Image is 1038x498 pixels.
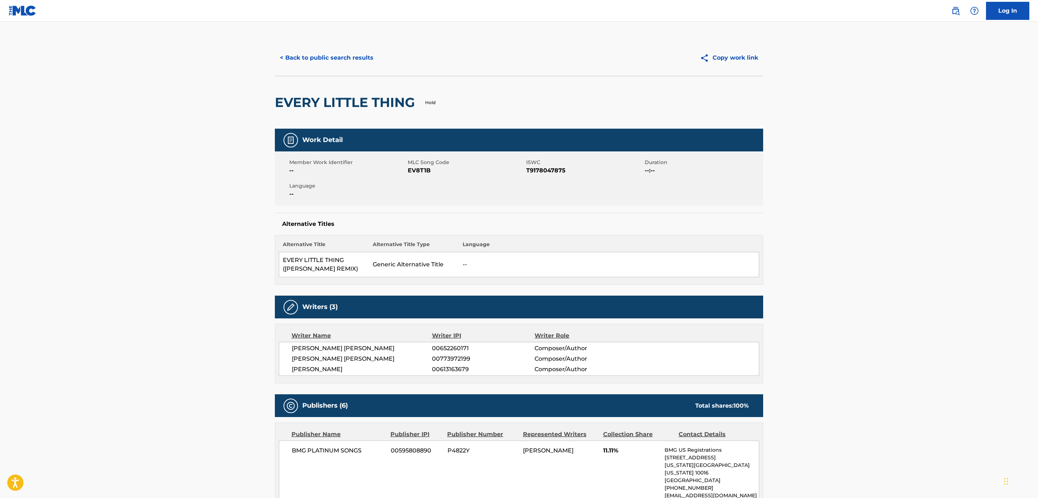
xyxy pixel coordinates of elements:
[292,355,432,363] span: [PERSON_NAME] [PERSON_NAME]
[526,166,643,175] span: T9178047875
[535,344,628,353] span: Composer/Author
[432,331,535,340] div: Writer IPI
[289,190,406,198] span: --
[447,446,518,455] span: P4822Y
[447,430,517,439] div: Publisher Number
[734,402,749,409] span: 100 %
[408,166,524,175] span: EV8T1B
[369,241,459,252] th: Alternative Title Type
[390,430,442,439] div: Publisher IPI
[665,454,759,461] p: [STREET_ADDRESS]
[279,252,369,277] td: EVERY LITTLE THING ([PERSON_NAME] REMIX)
[275,94,419,111] h2: EVERY LITTLE THING
[292,446,385,455] span: BMG PLATINUM SONGS
[432,344,535,353] span: 00652260171
[459,241,759,252] th: Language
[391,446,442,455] span: 00595808890
[9,5,36,16] img: MLC Logo
[459,252,759,277] td: --
[535,365,628,374] span: Composer/Author
[432,355,535,363] span: 00773972199
[665,484,759,492] p: [PHONE_NUMBER]
[695,49,763,67] button: Copy work link
[645,166,761,175] span: --:--
[286,136,295,145] img: Work Detail
[1004,471,1008,492] div: Drag
[286,303,295,312] img: Writers
[535,331,628,340] div: Writer Role
[523,447,574,454] span: [PERSON_NAME]
[986,2,1029,20] a: Log In
[292,365,432,374] span: [PERSON_NAME]
[291,331,432,340] div: Writer Name
[425,99,436,106] p: Hold
[302,136,343,144] h5: Work Detail
[535,355,628,363] span: Composer/Author
[279,241,369,252] th: Alternative Title
[369,252,459,277] td: Generic Alternative Title
[665,461,759,477] p: [US_STATE][GEOGRAPHIC_DATA][US_STATE] 10016
[302,303,338,311] h5: Writers (3)
[695,402,749,410] div: Total shares:
[275,49,379,67] button: < Back to public search results
[700,53,713,63] img: Copy work link
[292,344,432,353] span: [PERSON_NAME] [PERSON_NAME]
[408,159,524,166] span: MLC Song Code
[679,430,749,439] div: Contact Details
[603,430,673,439] div: Collection Share
[970,7,979,15] img: help
[951,7,960,15] img: search
[1002,463,1038,498] iframe: Chat Widget
[289,166,406,175] span: --
[665,446,759,454] p: BMG US Registrations
[967,4,982,18] div: Help
[432,365,535,374] span: 00613163679
[282,220,756,228] h5: Alternative Titles
[302,402,348,410] h5: Publishers (6)
[948,4,963,18] a: Public Search
[289,159,406,166] span: Member Work Identifier
[603,446,659,455] span: 11.11%
[289,182,406,190] span: Language
[286,402,295,410] img: Publishers
[526,159,643,166] span: ISWC
[665,477,759,484] p: [GEOGRAPHIC_DATA]
[291,430,385,439] div: Publisher Name
[523,430,598,439] div: Represented Writers
[645,159,761,166] span: Duration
